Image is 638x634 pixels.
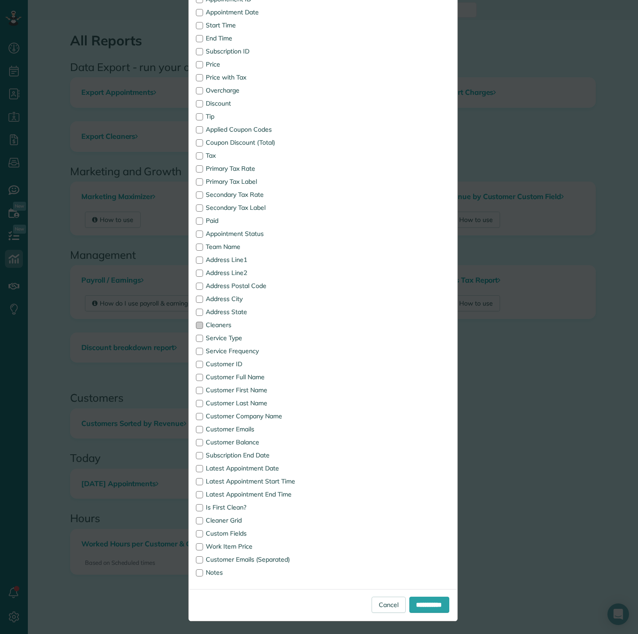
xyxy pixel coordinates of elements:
label: Customer Emails (Separated) [196,556,316,563]
label: Team Name [196,244,316,250]
label: Customer ID [196,361,316,367]
label: Subscription ID [196,48,316,54]
label: Customer Balance [196,439,316,445]
label: Applied Coupon Codes [196,126,316,133]
label: Subscription End Date [196,452,316,458]
label: Address Line1 [196,257,316,263]
label: Service Type [196,335,316,341]
label: Secondary Tax Rate [196,191,316,198]
label: Coupon Discount (Total) [196,139,316,146]
label: Address City [196,296,316,302]
label: Address Line2 [196,270,316,276]
label: Latest Appointment Start Time [196,478,316,484]
label: Latest Appointment End Time [196,491,316,497]
label: Customer Full Name [196,374,316,380]
label: Customer Emails [196,426,316,432]
label: Service Frequency [196,348,316,354]
label: Address State [196,309,316,315]
label: Appointment Date [196,9,316,15]
label: Work Item Price [196,543,316,550]
label: Primary Tax Rate [196,165,316,172]
label: Latest Appointment Date [196,465,316,471]
label: Overcharge [196,87,316,93]
label: Cleaners [196,322,316,328]
label: Secondary Tax Label [196,204,316,211]
label: Paid [196,217,316,224]
label: Start Time [196,22,316,28]
label: Customer First Name [196,387,316,393]
a: Cancel [372,597,406,613]
label: Is First Clean? [196,504,316,510]
label: Custom Fields [196,530,316,536]
label: Appointment Status [196,231,316,237]
label: Price [196,61,316,67]
label: Notes [196,569,316,576]
label: Cleaner Grid [196,517,316,523]
label: Tax [196,152,316,159]
label: Primary Tax Label [196,178,316,185]
label: Customer Last Name [196,400,316,406]
label: Customer Company Name [196,413,316,419]
label: Discount [196,100,316,106]
label: Address Postal Code [196,283,316,289]
label: End Time [196,35,316,41]
label: Price with Tax [196,74,316,80]
label: Tip [196,113,316,120]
